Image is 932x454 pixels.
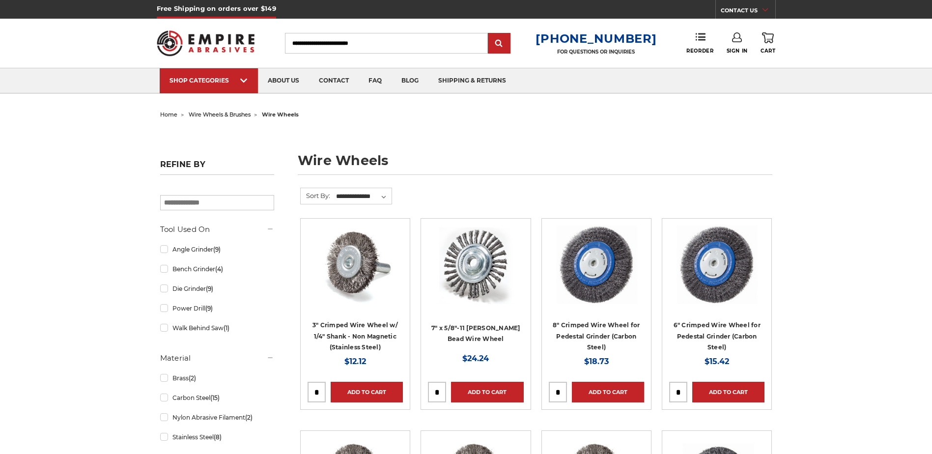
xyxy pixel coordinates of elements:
[160,224,274,235] h5: Tool Used On
[213,246,221,253] span: (9)
[309,68,359,93] a: contact
[316,226,395,304] img: Crimped Wire Wheel with Shank Non Magnetic
[359,68,392,93] a: faq
[686,48,713,54] span: Reorder
[312,321,398,351] a: 3" Crimped Wire Wheel w/ 1/4" Shank - Non Magnetic (Stainless Steel)
[674,321,761,351] a: 6" Crimped Wire Wheel for Pedestal Grinder (Carbon Steel)
[262,111,299,118] span: wire wheels
[189,111,251,118] a: wire wheels & brushes
[676,226,758,304] img: 6" Crimped Wire Wheel for Pedestal Grinder
[157,24,255,62] img: Empire Abrasives
[206,285,213,292] span: (9)
[451,382,523,402] a: Add to Cart
[705,357,729,366] span: $15.42
[553,321,640,351] a: 8" Crimped Wire Wheel for Pedestal Grinder (Carbon Steel)
[686,32,713,54] a: Reorder
[189,374,196,382] span: (2)
[298,154,772,175] h1: wire wheels
[431,324,520,343] a: 7" x 5/8"-11 [PERSON_NAME] Bead Wire Wheel
[428,68,516,93] a: shipping & returns
[308,226,403,321] a: Crimped Wire Wheel with Shank Non Magnetic
[761,48,775,54] span: Cart
[584,357,609,366] span: $18.73
[669,226,764,321] a: 6" Crimped Wire Wheel for Pedestal Grinder
[428,226,523,321] a: 7" x 5/8"-11 Stringer Bead Wire Wheel
[205,305,213,312] span: (9)
[392,68,428,93] a: blog
[761,32,775,54] a: Cart
[169,77,248,84] div: SHOP CATEGORIES
[536,49,656,55] p: FOR QUESTIONS OR INQUIRIES
[160,111,177,118] a: home
[536,31,656,46] a: [PHONE_NUMBER]
[727,48,748,54] span: Sign In
[160,160,274,175] h5: Refine by
[335,189,392,204] select: Sort By:
[301,188,330,203] label: Sort By:
[160,319,274,337] a: Walk Behind Saw
[436,226,515,304] img: 7" x 5/8"-11 Stringer Bead Wire Wheel
[224,324,229,332] span: (1)
[489,34,509,54] input: Submit
[160,389,274,406] a: Carbon Steel
[160,352,274,364] h5: Material
[160,428,274,446] a: Stainless Steel
[692,382,764,402] a: Add to Cart
[215,265,223,273] span: (4)
[214,433,222,441] span: (8)
[160,409,274,426] a: Nylon Abrasive Filament
[245,414,253,421] span: (2)
[160,280,274,297] a: Die Grinder
[555,226,638,304] img: 8" Crimped Wire Wheel for Pedestal Grinder
[160,260,274,278] a: Bench Grinder
[344,357,366,366] span: $12.12
[160,369,274,387] a: Brass
[160,300,274,317] a: Power Drill
[462,354,489,363] span: $24.24
[549,226,644,321] a: 8" Crimped Wire Wheel for Pedestal Grinder
[160,241,274,258] a: Angle Grinder
[721,5,775,19] a: CONTACT US
[210,394,220,401] span: (15)
[331,382,403,402] a: Add to Cart
[258,68,309,93] a: about us
[572,382,644,402] a: Add to Cart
